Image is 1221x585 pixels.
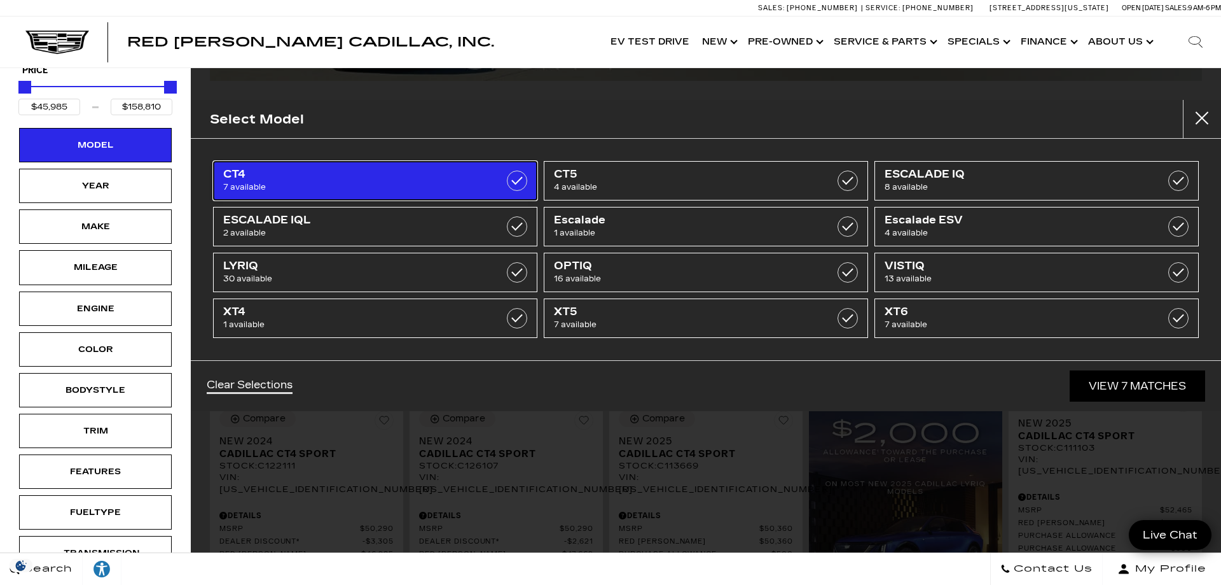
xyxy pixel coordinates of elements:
[22,65,169,76] h5: Price
[19,292,172,326] div: EngineEngine
[64,260,127,274] div: Mileage
[885,168,1143,181] span: ESCALADE IQ
[544,207,868,246] a: Escalade1 available
[554,260,812,272] span: OPTIQ
[18,76,172,115] div: Price
[554,227,812,239] span: 1 available
[25,30,89,54] img: Cadillac Dark Logo with Cadillac White Text
[223,168,481,181] span: CT4
[64,505,127,519] div: Fueltype
[18,81,31,94] div: Minimum Price
[19,250,172,285] div: MileageMileage
[742,17,827,67] a: Pre-Owned
[874,161,1199,201] a: ESCALADE IQ8 available
[874,299,1199,338] a: XT67 available
[1130,560,1206,578] span: My Profile
[885,181,1143,194] span: 8 available
[827,17,941,67] a: Service & Parts
[990,553,1103,585] a: Contact Us
[19,209,172,244] div: MakeMake
[861,4,977,11] a: Service: [PHONE_NUMBER]
[18,99,80,115] input: Minimum
[885,306,1143,318] span: XT6
[111,99,172,115] input: Maximum
[213,161,537,201] a: CT47 available
[885,227,1143,239] span: 4 available
[604,17,696,67] a: EV Test Drive
[19,373,172,407] div: BodystyleBodystyle
[19,414,172,448] div: TrimTrim
[885,318,1143,331] span: 7 available
[64,383,127,397] div: Bodystyle
[1070,370,1205,402] a: View 7 Matches
[207,379,293,394] a: Clear Selections
[213,253,537,292] a: LYRIQ30 available
[696,17,742,67] a: New
[210,109,304,130] h2: Select Model
[554,318,812,331] span: 7 available
[885,214,1143,227] span: Escalade ESV
[19,332,172,367] div: ColorColor
[885,260,1143,272] span: VISTIQ
[544,161,868,201] a: CT54 available
[213,207,537,246] a: ESCALADE IQL2 available
[941,17,1014,67] a: Specials
[1014,17,1082,67] a: Finance
[64,302,127,316] div: Engine
[544,253,868,292] a: OPTIQ16 available
[990,4,1109,12] a: [STREET_ADDRESS][US_STATE]
[127,36,494,48] a: Red [PERSON_NAME] Cadillac, Inc.
[164,81,177,94] div: Maximum Price
[223,214,481,227] span: ESCALADE IQL
[19,128,172,162] div: ModelModel
[64,342,127,356] div: Color
[554,168,812,181] span: CT5
[223,272,481,285] span: 30 available
[1136,528,1204,542] span: Live Chat
[1183,100,1221,138] button: close
[758,4,861,11] a: Sales: [PHONE_NUMBER]
[1011,560,1093,578] span: Contact Us
[223,260,481,272] span: LYRIQ
[6,559,36,572] img: Opt-Out Icon
[127,34,494,50] span: Red [PERSON_NAME] Cadillac, Inc.
[885,272,1143,285] span: 13 available
[223,227,481,239] span: 2 available
[1165,4,1188,12] span: Sales:
[902,4,974,12] span: [PHONE_NUMBER]
[1103,553,1221,585] button: Open user profile menu
[1129,520,1211,550] a: Live Chat
[554,272,812,285] span: 16 available
[64,465,127,479] div: Features
[554,214,812,227] span: Escalade
[64,424,127,438] div: Trim
[1188,4,1221,12] span: 9 AM-6 PM
[64,546,127,560] div: Transmission
[874,253,1199,292] a: VISTIQ13 available
[20,560,72,578] span: Search
[19,495,172,530] div: FueltypeFueltype
[787,4,858,12] span: [PHONE_NUMBER]
[1082,17,1157,67] a: About Us
[866,4,900,12] span: Service:
[223,181,481,194] span: 7 available
[19,536,172,570] div: TransmissionTransmission
[6,559,36,572] section: Click to Open Cookie Consent Modal
[64,179,127,193] div: Year
[554,181,812,194] span: 4 available
[83,553,121,585] a: Explore your accessibility options
[223,318,481,331] span: 1 available
[64,138,127,152] div: Model
[1122,4,1164,12] span: Open [DATE]
[213,299,537,338] a: XT41 available
[874,207,1199,246] a: Escalade ESV4 available
[64,220,127,234] div: Make
[544,299,868,338] a: XT57 available
[223,306,481,318] span: XT4
[758,4,785,12] span: Sales:
[19,169,172,203] div: YearYear
[83,560,121,579] div: Explore your accessibility options
[19,455,172,489] div: FeaturesFeatures
[554,306,812,318] span: XT5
